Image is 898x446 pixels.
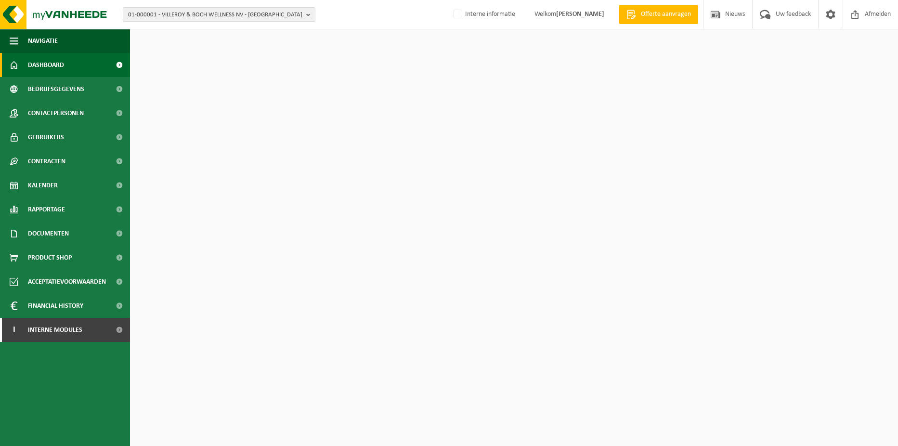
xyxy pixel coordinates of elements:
[128,8,302,22] span: 01-000001 - VILLEROY & BOCH WELLNESS NV - [GEOGRAPHIC_DATA]
[28,77,84,101] span: Bedrijfsgegevens
[452,7,515,22] label: Interne informatie
[556,11,604,18] strong: [PERSON_NAME]
[123,7,315,22] button: 01-000001 - VILLEROY & BOCH WELLNESS NV - [GEOGRAPHIC_DATA]
[28,29,58,53] span: Navigatie
[28,125,64,149] span: Gebruikers
[10,318,18,342] span: I
[28,149,65,173] span: Contracten
[28,270,106,294] span: Acceptatievoorwaarden
[28,197,65,222] span: Rapportage
[28,318,82,342] span: Interne modules
[28,294,83,318] span: Financial History
[28,101,84,125] span: Contactpersonen
[28,246,72,270] span: Product Shop
[28,173,58,197] span: Kalender
[619,5,698,24] a: Offerte aanvragen
[28,222,69,246] span: Documenten
[28,53,64,77] span: Dashboard
[638,10,693,19] span: Offerte aanvragen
